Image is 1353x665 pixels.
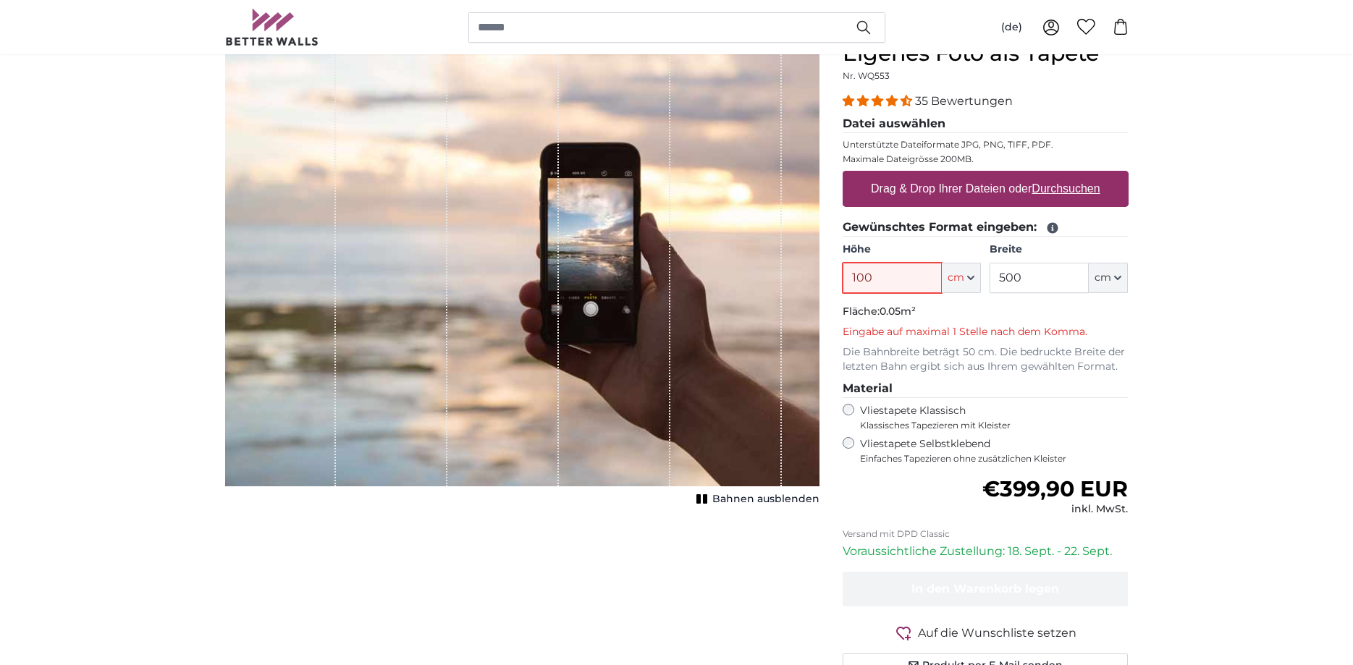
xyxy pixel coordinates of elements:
u: Durchsuchen [1032,182,1100,195]
button: In den Warenkorb legen [843,572,1129,606]
p: Die Bahnbreite beträgt 50 cm. Die bedruckte Breite der letzten Bahn ergibt sich aus Ihrem gewählt... [843,345,1129,374]
div: inkl. MwSt. [982,502,1128,517]
div: 1 of 1 [225,41,819,509]
legend: Gewünschtes Format eingeben: [843,219,1129,237]
p: Voraussichtliche Zustellung: 18. Sept. - 22. Sept. [843,543,1129,560]
button: cm [1089,263,1128,293]
span: cm [1095,271,1111,285]
button: cm [942,263,981,293]
button: Auf die Wunschliste setzen [843,624,1129,642]
label: Höhe [843,242,981,257]
label: Drag & Drop Ihrer Dateien oder [865,174,1106,203]
p: Unterstützte Dateiformate JPG, PNG, TIFF, PDF. [843,139,1129,151]
p: Fläche: [843,305,1129,319]
label: Vliestapete Klassisch [860,404,1116,431]
span: Bahnen ausblenden [712,492,819,507]
legend: Material [843,380,1129,398]
span: Auf die Wunschliste setzen [918,624,1076,642]
span: €399,90 EUR [982,475,1128,502]
span: In den Warenkorb legen [911,582,1059,596]
label: Vliestapete Selbstklebend [860,437,1129,465]
span: Einfaches Tapezieren ohne zusätzlichen Kleister [860,453,1129,465]
p: Versand mit DPD Classic [843,528,1129,540]
span: 0.05m² [880,305,916,318]
p: Eingabe auf maximal 1 Stelle nach dem Komma. [843,325,1129,339]
span: 4.34 stars [843,94,915,108]
p: Maximale Dateigrösse 200MB. [843,153,1129,165]
img: Betterwalls [225,9,319,46]
label: Breite [990,242,1128,257]
button: Bahnen ausblenden [692,489,819,509]
span: Nr. WQ553 [843,70,890,81]
button: (de) [990,14,1034,41]
span: 35 Bewertungen [915,94,1013,108]
legend: Datei auswählen [843,115,1129,133]
span: cm [948,271,964,285]
span: Klassisches Tapezieren mit Kleister [860,420,1116,431]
